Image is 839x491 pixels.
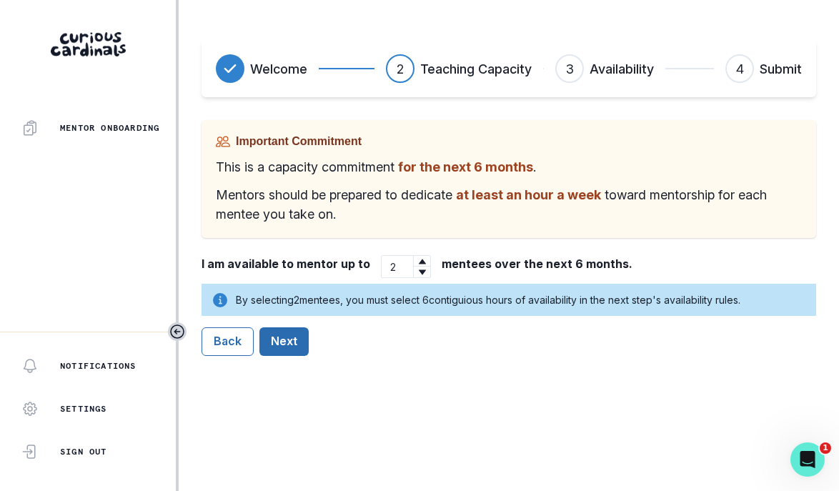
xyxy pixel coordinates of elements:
span: at least an hour a week [456,187,601,202]
span: for the next 6 months [398,159,533,174]
div: 3 [566,59,574,79]
p: Notifications [60,360,136,372]
button: Back [202,327,254,356]
button: Next [259,327,309,356]
p: Sign Out [60,446,107,457]
button: Toggle sidebar [168,322,187,341]
p: This is a capacity commitment . [216,157,802,177]
img: Curious Cardinals Logo [51,32,126,56]
div: 4 [736,59,744,79]
div: 2 [397,59,404,79]
h3: Teaching Capacity [420,59,532,79]
div: Progress [216,54,802,83]
h3: Welcome [250,59,307,79]
iframe: Intercom live chat [790,442,825,477]
p: Settings [60,403,107,415]
span: 1 [820,442,831,454]
p: Mentors should be prepared to dedicate toward mentorship for each mentee you take on. [216,185,802,224]
h3: Submit [760,59,802,79]
p: I am available to mentor up to mentees over the next 6 months. [202,255,816,278]
p: Mentor Onboarding [60,122,159,134]
h3: Availability [590,59,654,79]
h2: Important Commitment [236,134,362,148]
div: By selecting 2 mentees, you must select 6 contiguious hours of availability in the next step's av... [202,284,816,316]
